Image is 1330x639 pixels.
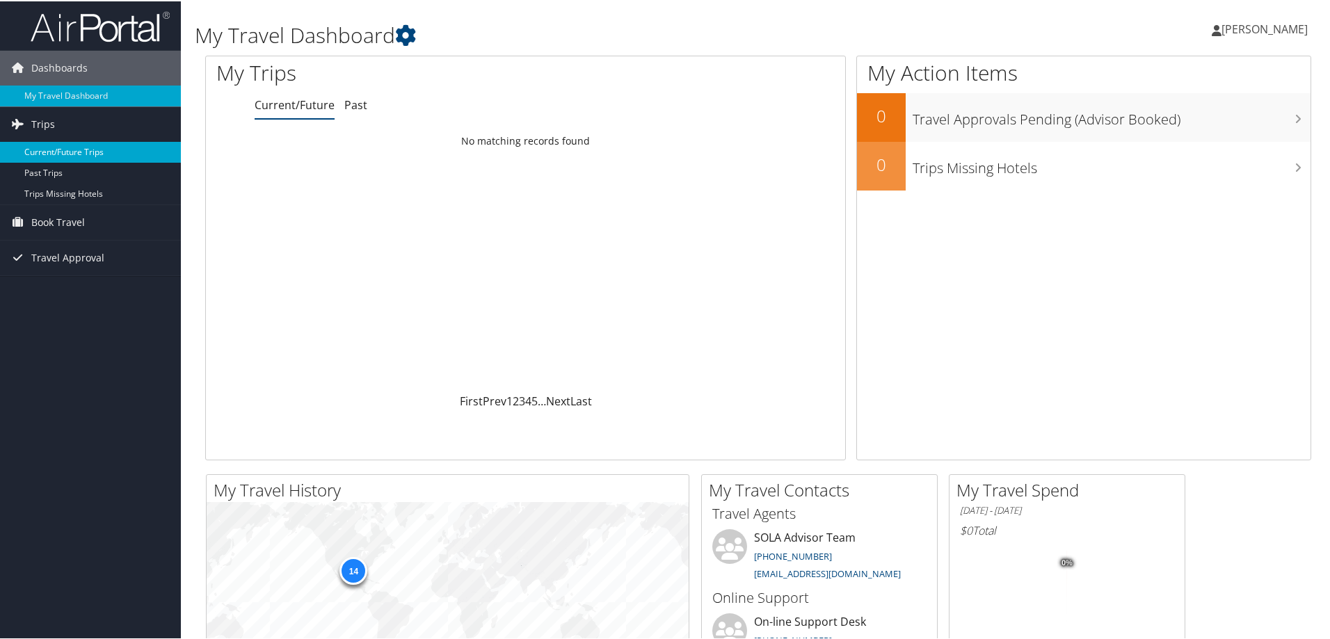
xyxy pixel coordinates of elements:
a: 5 [531,392,538,407]
span: [PERSON_NAME] [1221,20,1308,35]
a: [PHONE_NUMBER] [754,549,832,561]
tspan: 0% [1061,558,1073,566]
a: 2 [513,392,519,407]
h2: 0 [857,103,906,127]
h1: My Travel Dashboard [195,19,946,49]
h3: Trips Missing Hotels [913,150,1311,177]
h6: [DATE] - [DATE] [960,503,1174,516]
span: Travel Approval [31,239,104,274]
a: [PERSON_NAME] [1212,7,1322,49]
div: 14 [339,556,367,583]
img: airportal-logo.png [31,9,170,42]
a: 3 [519,392,525,407]
h1: My Action Items [857,57,1311,86]
h2: My Travel History [214,477,689,501]
span: $0 [960,521,972,537]
a: [EMAIL_ADDRESS][DOMAIN_NAME] [754,566,901,579]
a: 1 [506,392,513,407]
h2: My Travel Contacts [709,477,937,501]
span: Trips [31,106,55,140]
a: 4 [525,392,531,407]
a: 0Travel Approvals Pending (Advisor Booked) [857,92,1311,140]
h3: Travel Agents [712,503,927,522]
a: Current/Future [255,96,335,111]
span: Dashboards [31,49,88,84]
h2: 0 [857,152,906,175]
a: Last [570,392,592,407]
a: First [460,392,483,407]
span: Book Travel [31,204,85,238]
h6: Total [960,521,1174,537]
a: 0Trips Missing Hotels [857,140,1311,189]
td: No matching records found [206,127,845,152]
h3: Travel Approvals Pending (Advisor Booked) [913,102,1311,128]
a: Past [344,96,367,111]
a: Prev [483,392,506,407]
h3: Online Support [712,587,927,606]
a: Next [546,392,570,407]
span: … [538,392,546,407]
li: SOLA Advisor Team [705,528,934,585]
h2: My Travel Spend [956,477,1185,501]
h1: My Trips [216,57,568,86]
